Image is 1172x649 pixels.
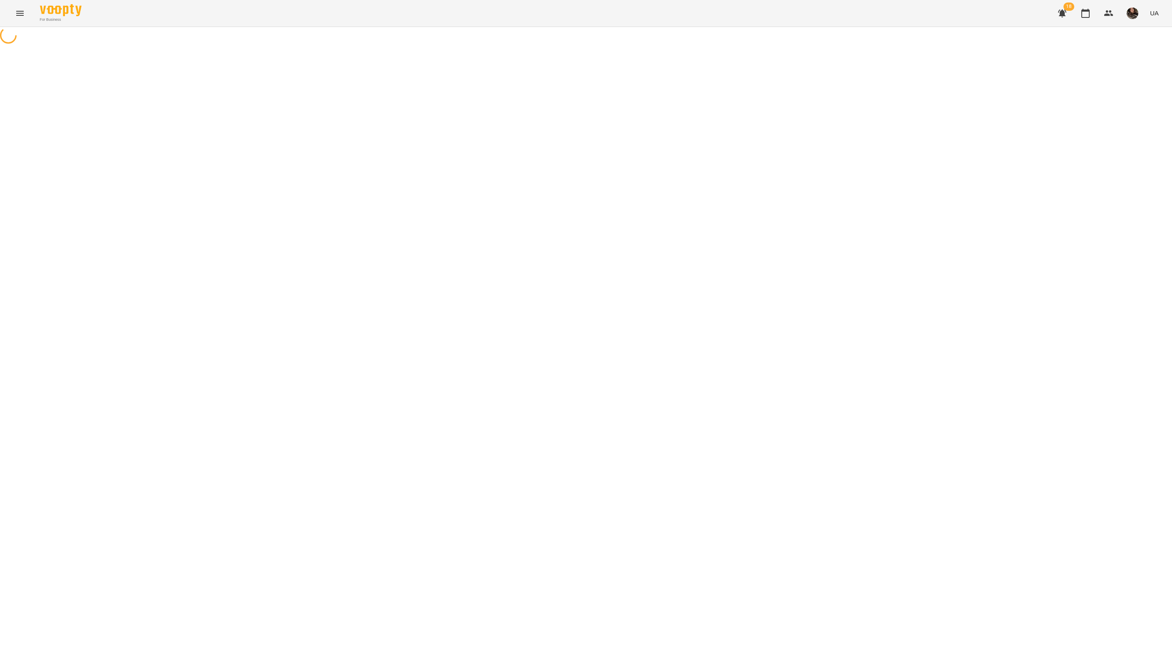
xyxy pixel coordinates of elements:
button: Menu [10,3,30,23]
img: Voopty Logo [40,4,82,16]
span: 18 [1063,2,1074,11]
button: UA [1147,5,1162,21]
span: UA [1150,9,1159,17]
img: 50c54b37278f070f9d74a627e50a0a9b.jpg [1127,7,1138,19]
span: For Business [40,17,82,22]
